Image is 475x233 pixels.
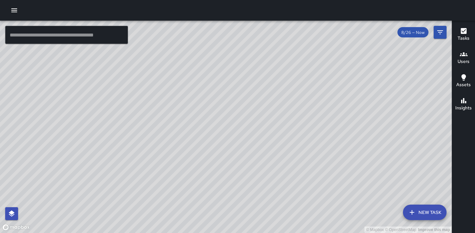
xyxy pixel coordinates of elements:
[452,23,475,46] button: Tasks
[455,105,472,112] h6: Insights
[397,30,428,35] span: 8/26 — Now
[452,70,475,93] button: Assets
[452,46,475,70] button: Users
[458,58,470,65] h6: Users
[403,205,447,220] button: New Task
[456,81,471,88] h6: Assets
[434,26,447,39] button: Filters
[452,93,475,116] button: Insights
[458,35,470,42] h6: Tasks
